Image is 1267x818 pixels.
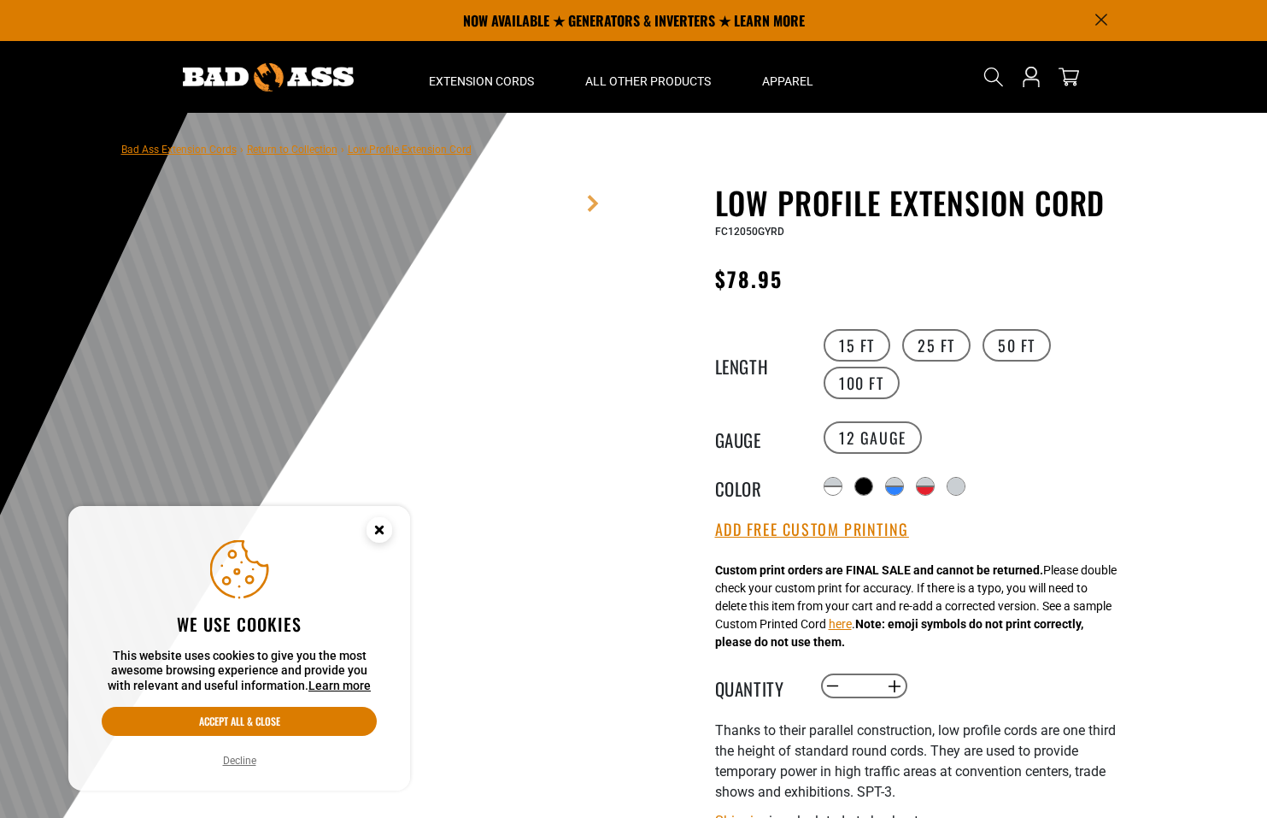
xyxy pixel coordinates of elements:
div: Please double check your custom print for accuracy. If there is a typo, you will need to delete t... [715,562,1117,651]
legend: Color [715,475,801,497]
span: FC12050GYRD [715,226,784,238]
aside: Cookie Consent [68,506,410,792]
label: 25 FT [902,329,971,362]
legend: Length [715,353,801,375]
label: Quantity [715,675,801,697]
strong: Note: emoji symbols do not print correctly, please do not use them. [715,617,1083,649]
summary: Extension Cords [403,41,560,113]
span: Low Profile Extension Cord [348,144,472,156]
summary: Apparel [736,41,839,113]
img: Bad Ass Extension Cords [183,63,354,91]
span: › [341,144,344,156]
a: Next [584,195,601,212]
label: 50 FT [983,329,1051,362]
strong: Custom print orders are FINAL SALE and cannot be returned. [715,563,1043,577]
button: Accept all & close [102,707,377,736]
label: 100 FT [824,367,900,399]
summary: All Other Products [560,41,736,113]
p: Thanks to their parallel construction, low profile cords are one third the height of standard rou... [715,721,1134,803]
label: 12 Gauge [824,421,922,454]
button: here [829,615,852,633]
button: Add Free Custom Printing [715,521,909,539]
p: This website uses cookies to give you the most awesome browsing experience and provide you with r... [102,649,377,694]
legend: Gauge [715,427,801,449]
label: 15 FT [824,329,890,362]
h1: Low Profile Extension Cord [715,185,1134,221]
h2: We use cookies [102,613,377,635]
button: Decline [218,752,261,769]
span: Extension Cords [429,74,534,89]
nav: breadcrumbs [121,138,472,159]
a: Learn more [308,679,371,692]
span: Apparel [762,74,813,89]
span: All Other Products [585,74,711,89]
a: Return to Collection [247,144,337,156]
a: Bad Ass Extension Cords [121,144,237,156]
summary: Search [980,63,1007,91]
span: $78.95 [715,263,783,294]
span: › [240,144,243,156]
